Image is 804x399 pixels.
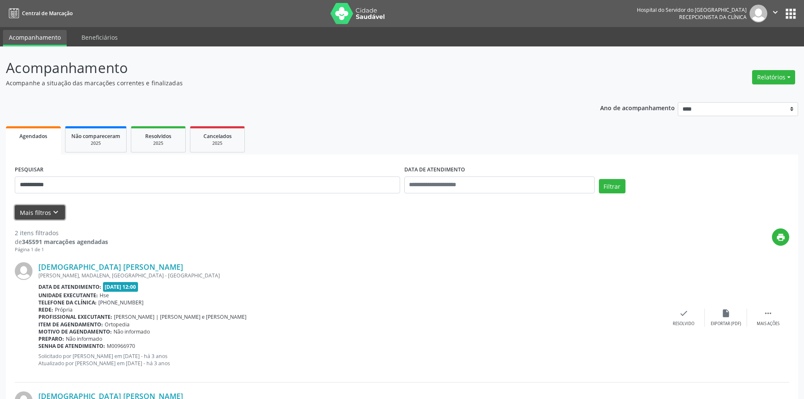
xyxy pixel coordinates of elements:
i:  [763,309,773,318]
i: print [776,233,785,242]
a: Central de Marcação [6,6,73,20]
p: Acompanhe a situação das marcações correntes e finalizadas [6,79,560,87]
span: [PERSON_NAME] | [PERSON_NAME] e [PERSON_NAME] [114,313,246,320]
strong: 345591 marcações agendadas [22,238,108,246]
div: 2025 [196,140,238,147]
span: Ortopedia [105,321,130,328]
div: Exportar (PDF) [711,321,741,327]
button: Relatórios [752,70,795,84]
b: Preparo: [38,335,64,342]
div: 2025 [137,140,179,147]
p: Solicitado por [PERSON_NAME] em [DATE] - há 3 anos Atualizado por [PERSON_NAME] em [DATE] - há 3 ... [38,353,663,367]
img: img [750,5,767,22]
div: 2025 [71,140,120,147]
a: [DEMOGRAPHIC_DATA] [PERSON_NAME] [38,262,183,271]
div: Resolvido [673,321,694,327]
span: Agendados [19,133,47,140]
p: Ano de acompanhamento [600,102,675,113]
div: Mais ações [757,321,780,327]
p: Acompanhamento [6,57,560,79]
b: Telefone da clínica: [38,299,97,306]
i: insert_drive_file [721,309,731,318]
span: Central de Marcação [22,10,73,17]
a: Acompanhamento [3,30,67,46]
span: Recepcionista da clínica [679,14,747,21]
span: M00966970 [107,342,135,350]
img: img [15,262,32,280]
a: Beneficiários [76,30,124,45]
b: Data de atendimento: [38,283,101,290]
b: Unidade executante: [38,292,98,299]
b: Rede: [38,306,53,313]
span: Própria [55,306,73,313]
span: [PHONE_NUMBER] [98,299,143,306]
span: Hse [100,292,109,299]
button: apps [783,6,798,21]
span: Não informado [66,335,102,342]
button: print [772,228,789,246]
i: keyboard_arrow_down [51,208,60,217]
span: Cancelados [203,133,232,140]
button: Filtrar [599,179,625,193]
b: Profissional executante: [38,313,112,320]
label: DATA DE ATENDIMENTO [404,163,465,176]
div: [PERSON_NAME], MADALENA, [GEOGRAPHIC_DATA] - [GEOGRAPHIC_DATA] [38,272,663,279]
i: check [679,309,688,318]
i:  [771,8,780,17]
button:  [767,5,783,22]
span: Não informado [114,328,150,335]
b: Motivo de agendamento: [38,328,112,335]
div: 2 itens filtrados [15,228,108,237]
span: [DATE] 12:00 [103,282,138,292]
div: de [15,237,108,246]
b: Senha de atendimento: [38,342,105,350]
div: Hospital do Servidor do [GEOGRAPHIC_DATA] [637,6,747,14]
span: Não compareceram [71,133,120,140]
div: Página 1 de 1 [15,246,108,253]
label: PESQUISAR [15,163,43,176]
b: Item de agendamento: [38,321,103,328]
span: Resolvidos [145,133,171,140]
button: Mais filtroskeyboard_arrow_down [15,205,65,220]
